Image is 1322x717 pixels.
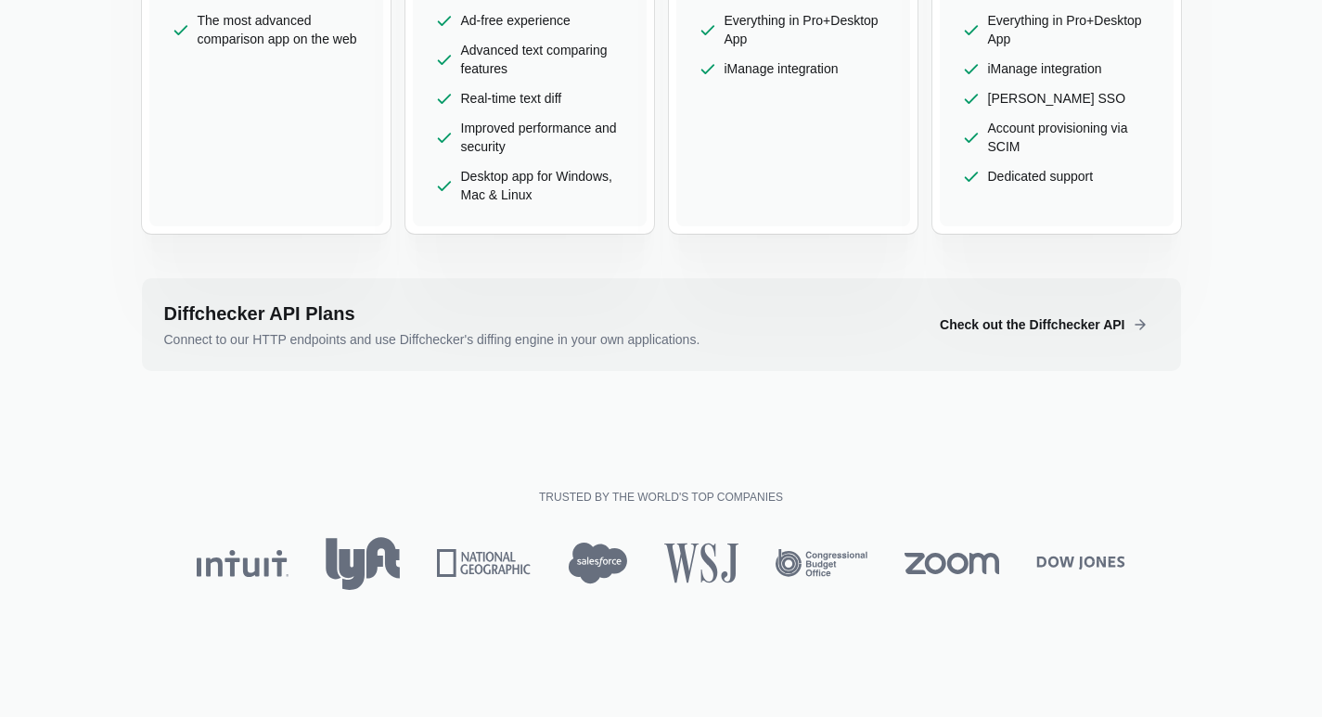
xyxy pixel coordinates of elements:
a: Check out the Diffchecker API [925,326,1158,341]
span: Advanced text comparing features [461,41,624,78]
span: Ad-free experience [461,11,571,30]
span: Everything in Pro+Desktop App [725,11,888,48]
button: Check out the Diffchecker API [925,306,1158,343]
span: Real-time text diff [461,89,562,108]
span: Everything in Pro+Desktop App [988,11,1151,48]
span: Improved performance and security [461,119,624,156]
h2: Diffchecker API Plans [164,301,911,326]
span: Check out the Diffchecker API [936,315,1128,334]
span: The most advanced comparison app on the web [198,11,361,48]
h2: Trusted by the world's top companies [539,490,783,505]
span: Desktop app for Windows, Mac & Linux [461,167,624,204]
span: [PERSON_NAME] SSO [988,89,1126,108]
span: Dedicated support [988,167,1094,186]
span: iManage integration [725,59,839,78]
p: Connect to our HTTP endpoints and use Diffchecker's diffing engine in your own applications. [164,330,911,349]
span: Account provisioning via SCIM [988,119,1151,156]
span: iManage integration [988,59,1102,78]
